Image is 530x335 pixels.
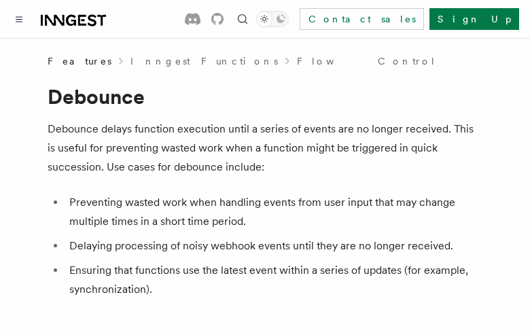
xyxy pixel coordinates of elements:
p: Debounce delays function execution until a series of events are no longer received. This is usefu... [48,120,482,177]
a: Inngest Functions [130,54,278,68]
li: Ensuring that functions use the latest event within a series of updates (for example, synchroniza... [65,261,482,299]
button: Find something... [234,11,251,27]
span: Features [48,54,111,68]
li: Delaying processing of noisy webhook events until they are no longer received. [65,236,482,255]
h1: Debounce [48,84,482,109]
a: Flow Control [297,54,436,68]
button: Toggle navigation [11,11,27,27]
li: Preventing wasted work when handling events from user input that may change multiple times in a s... [65,193,482,231]
a: Contact sales [300,8,424,30]
button: Toggle dark mode [256,11,289,27]
a: Sign Up [429,8,519,30]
